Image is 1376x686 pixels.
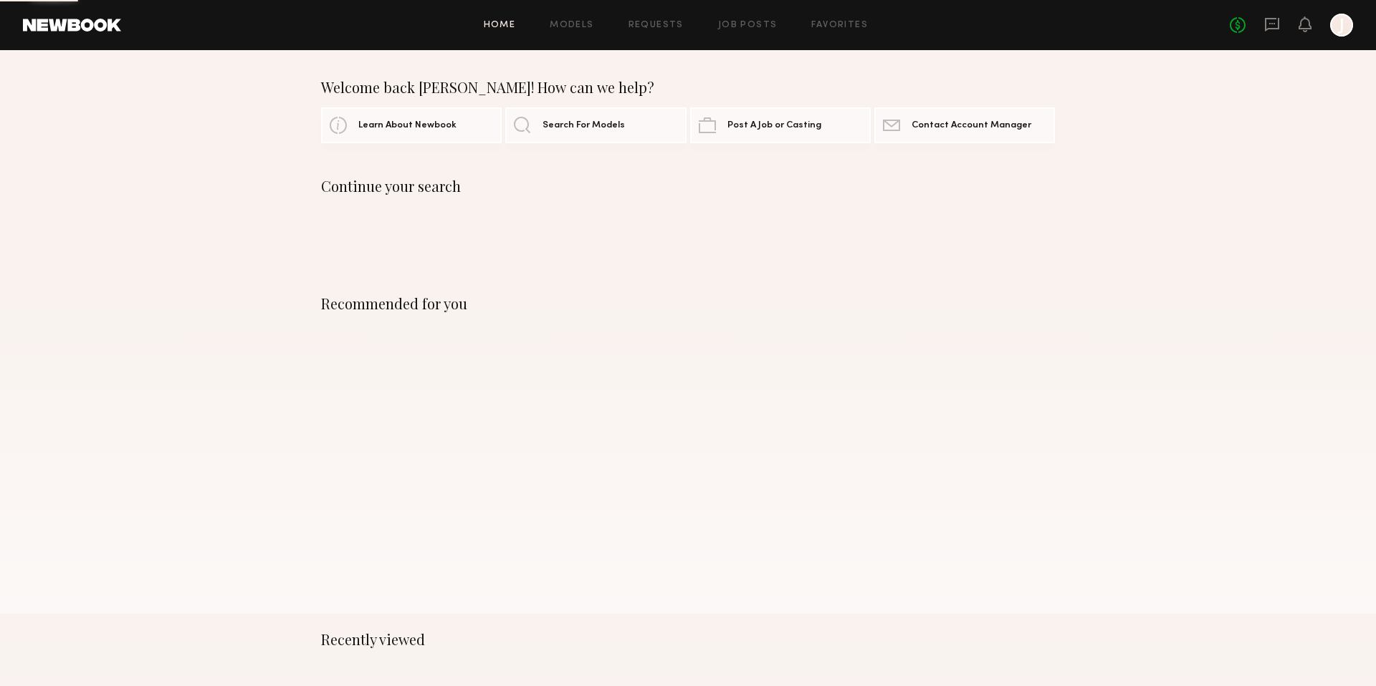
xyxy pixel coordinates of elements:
div: Recommended for you [321,295,1055,312]
span: Learn About Newbook [358,121,457,130]
span: Search For Models [543,121,625,130]
a: Contact Account Manager [874,107,1055,143]
span: Contact Account Manager [912,121,1031,130]
a: Learn About Newbook [321,107,502,143]
a: Post A Job or Casting [690,107,871,143]
a: Models [550,21,593,30]
a: Search For Models [505,107,686,143]
a: Home [484,21,516,30]
div: Continue your search [321,178,1055,195]
div: Recently viewed [321,631,1055,648]
a: Favorites [811,21,868,30]
a: Job Posts [718,21,778,30]
a: J [1330,14,1353,37]
div: Welcome back [PERSON_NAME]! How can we help? [321,79,1055,96]
span: Post A Job or Casting [727,121,821,130]
a: Requests [629,21,684,30]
